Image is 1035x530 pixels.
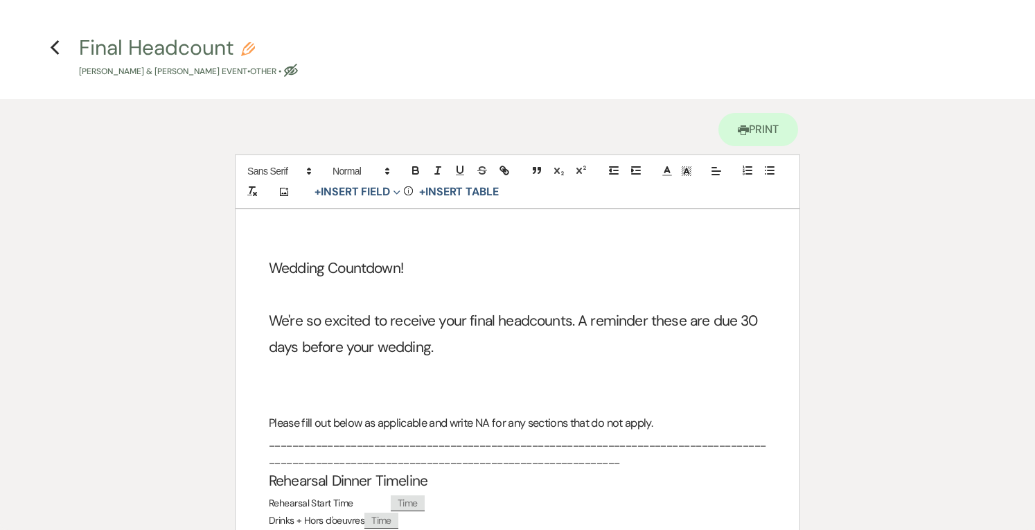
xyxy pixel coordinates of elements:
[269,512,766,529] p: Drinks + Hors d'oeuvres
[707,163,726,179] span: Alignment
[269,468,766,495] h2: Rehearsal Dinner Timeline
[269,308,766,361] h2: We're so excited to receive your final headcounts. A reminder these are due 30 days before your w...
[677,163,696,179] span: Text Background Color
[414,184,504,200] button: +Insert Table
[79,65,298,78] p: [PERSON_NAME] & [PERSON_NAME] Event • Other •
[364,513,398,529] span: Time
[391,495,425,511] span: Time
[326,163,394,179] span: Header Formats
[269,256,766,282] h2: Wedding Countdown!
[79,37,298,78] button: Final Headcount[PERSON_NAME] & [PERSON_NAME] Event•Other •
[269,495,766,512] p: Rehearsal Start Time
[657,163,677,179] span: Text Color
[419,186,425,197] span: +
[310,184,405,200] button: Insert Field
[718,113,798,146] a: Print
[269,413,766,433] h3: Please fill out below as applicable and write NA for any sections that do not apply.
[269,434,766,468] p: _________________________________________________________________________________________________...
[315,186,321,197] span: +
